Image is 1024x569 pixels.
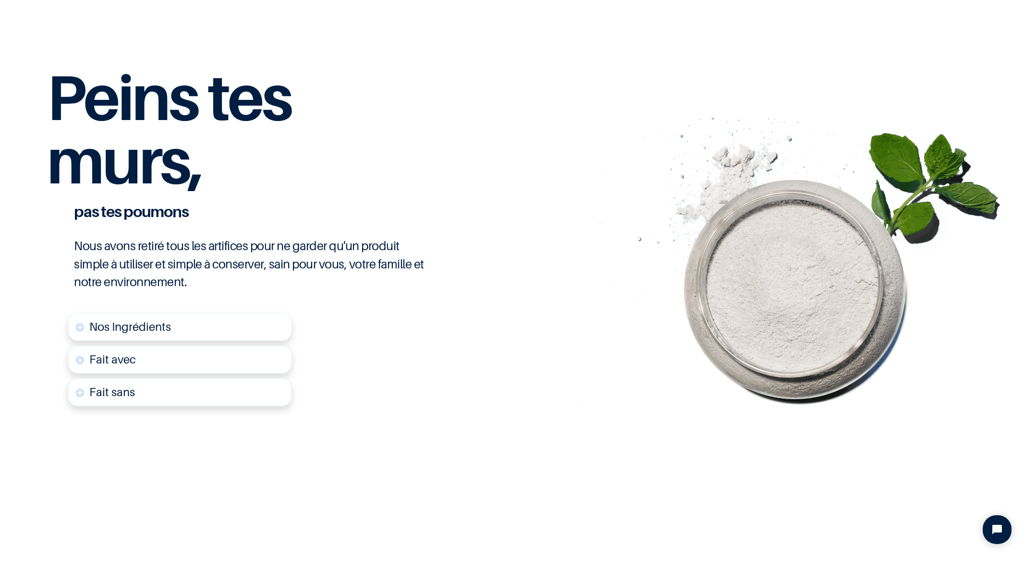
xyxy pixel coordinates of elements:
font: Fait avec [89,352,136,366]
span: Nos Ingrédients [89,320,171,334]
span: Nous avons retiré tous les artifices pour ne garder qu'un produit simple à utiliser et simple à c... [74,238,424,290]
img: jar-tabletssplast-mint-leaf-Recovered.png [576,105,1024,407]
font: Fait sans [89,385,135,399]
h1: Peins tes murs, [47,65,453,204]
iframe: Tidio Chat [975,507,1020,552]
h1: pas tes poumons [67,204,433,219]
